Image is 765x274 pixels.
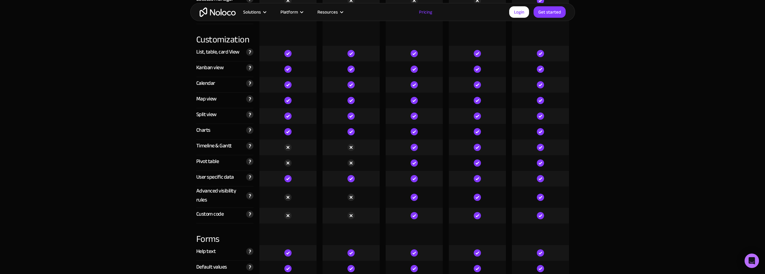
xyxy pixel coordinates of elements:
div: Split view [196,110,217,119]
div: Help text [196,247,216,256]
div: Platform [280,8,298,16]
div: Platform [273,8,310,16]
div: Pivot table [196,157,219,166]
div: Timeline & Gantt [196,141,232,150]
a: Pricing [412,8,440,16]
div: Default values [196,263,227,272]
div: Forms [196,223,253,245]
div: User specific data [196,173,234,182]
div: Kanban view [196,63,224,72]
div: List, table, card View [196,48,240,57]
div: Advanced visibility rules [196,186,243,205]
div: Solutions [243,8,261,16]
div: Map view [196,94,217,103]
a: Login [509,6,529,18]
a: Get started [534,6,566,18]
a: home [200,8,236,17]
div: Resources [310,8,350,16]
div: Custom code [196,210,224,219]
div: Solutions [236,8,273,16]
div: Calendar [196,79,215,88]
div: Customization [196,24,253,46]
div: Resources [317,8,338,16]
div: Charts [196,126,210,135]
div: Open Intercom Messenger [745,254,759,268]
